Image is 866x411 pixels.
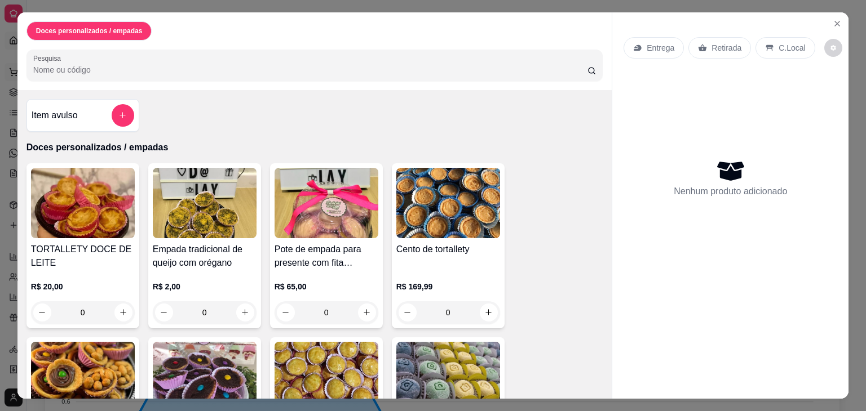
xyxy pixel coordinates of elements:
[275,168,378,238] img: product-image
[33,53,65,63] label: Pesquisa
[358,303,376,321] button: increase-product-quantity
[36,26,143,35] p: Doces personalizados / empadas
[112,104,134,127] button: add-separate-item
[396,281,500,292] p: R$ 169,99
[399,303,417,321] button: decrease-product-quantity
[480,303,498,321] button: increase-product-quantity
[33,303,51,321] button: decrease-product-quantity
[26,141,603,154] p: Doces personalizados / empadas
[155,303,173,321] button: decrease-product-quantity
[32,109,78,122] h4: Item avulso
[275,281,378,292] p: R$ 65,00
[153,243,257,270] h4: Empada tradicional de queijo com orégano
[396,168,500,238] img: product-image
[114,303,132,321] button: increase-product-quantity
[674,185,787,198] p: Nenhum produto adicionado
[712,42,741,53] p: Retirada
[824,39,842,57] button: decrease-product-quantity
[236,303,254,321] button: increase-product-quantity
[779,42,805,53] p: C.Local
[828,15,846,33] button: Close
[275,243,378,270] h4: Pote de empada para presente com fita decorativa
[31,281,135,292] p: R$ 20,00
[31,168,135,238] img: product-image
[33,64,587,75] input: Pesquisa
[647,42,674,53] p: Entrega
[396,243,500,256] h4: Cento de tortallety
[153,168,257,238] img: product-image
[31,243,135,270] h4: TORTALLETY DOCE DE LEITE
[153,281,257,292] p: R$ 2,00
[277,303,295,321] button: decrease-product-quantity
